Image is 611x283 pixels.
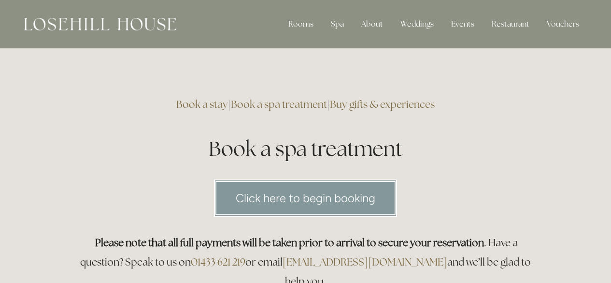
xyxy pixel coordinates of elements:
div: Restaurant [484,15,537,34]
h3: | | [75,95,537,114]
div: Spa [323,15,352,34]
div: Rooms [281,15,321,34]
a: Buy gifts & experiences [330,98,435,111]
strong: Please note that all full payments will be taken prior to arrival to secure your reservation [95,236,484,249]
a: Book a stay [176,98,228,111]
div: Events [443,15,482,34]
h1: Book a spa treatment [75,134,537,163]
a: 01433 621 219 [191,255,245,268]
div: Weddings [393,15,441,34]
img: Losehill House [24,18,176,30]
a: Click here to begin booking [214,179,397,217]
a: Book a spa treatment [231,98,327,111]
a: Vouchers [539,15,587,34]
a: [EMAIL_ADDRESS][DOMAIN_NAME] [283,255,447,268]
div: About [354,15,391,34]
